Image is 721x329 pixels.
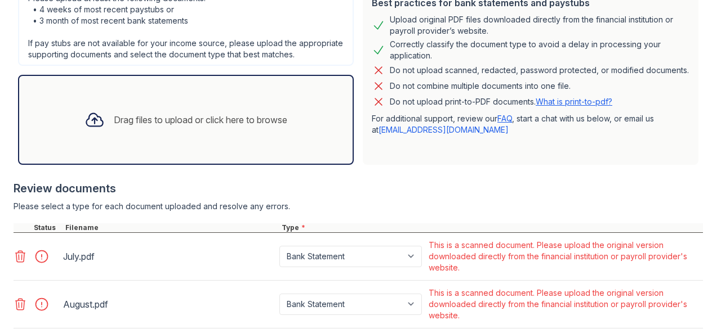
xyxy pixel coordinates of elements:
a: What is print-to-pdf? [536,97,612,106]
div: Do not upload scanned, redacted, password protected, or modified documents. [390,64,689,77]
div: July.pdf [63,247,275,265]
div: Filename [63,223,279,232]
a: [EMAIL_ADDRESS][DOMAIN_NAME] [379,125,509,134]
p: For additional support, review our , start a chat with us below, or email us at [372,113,689,136]
a: FAQ [497,114,512,123]
div: Status [32,223,63,232]
div: Correctly classify the document type to avoid a delay in processing your application. [390,39,689,61]
div: Drag files to upload or click here to browse [114,113,287,127]
div: Review documents [14,181,703,196]
div: This is a scanned document. Please upload the original version downloaded directly from the finan... [429,240,701,273]
div: August.pdf [63,295,275,313]
div: Please select a type for each document uploaded and resolve any errors. [14,201,703,212]
div: Upload original PDF files downloaded directly from the financial institution or payroll provider’... [390,14,689,37]
p: Do not upload print-to-PDF documents. [390,96,612,107]
div: Type [279,223,703,232]
div: This is a scanned document. Please upload the original version downloaded directly from the finan... [429,287,701,321]
div: Do not combine multiple documents into one file. [390,79,571,93]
